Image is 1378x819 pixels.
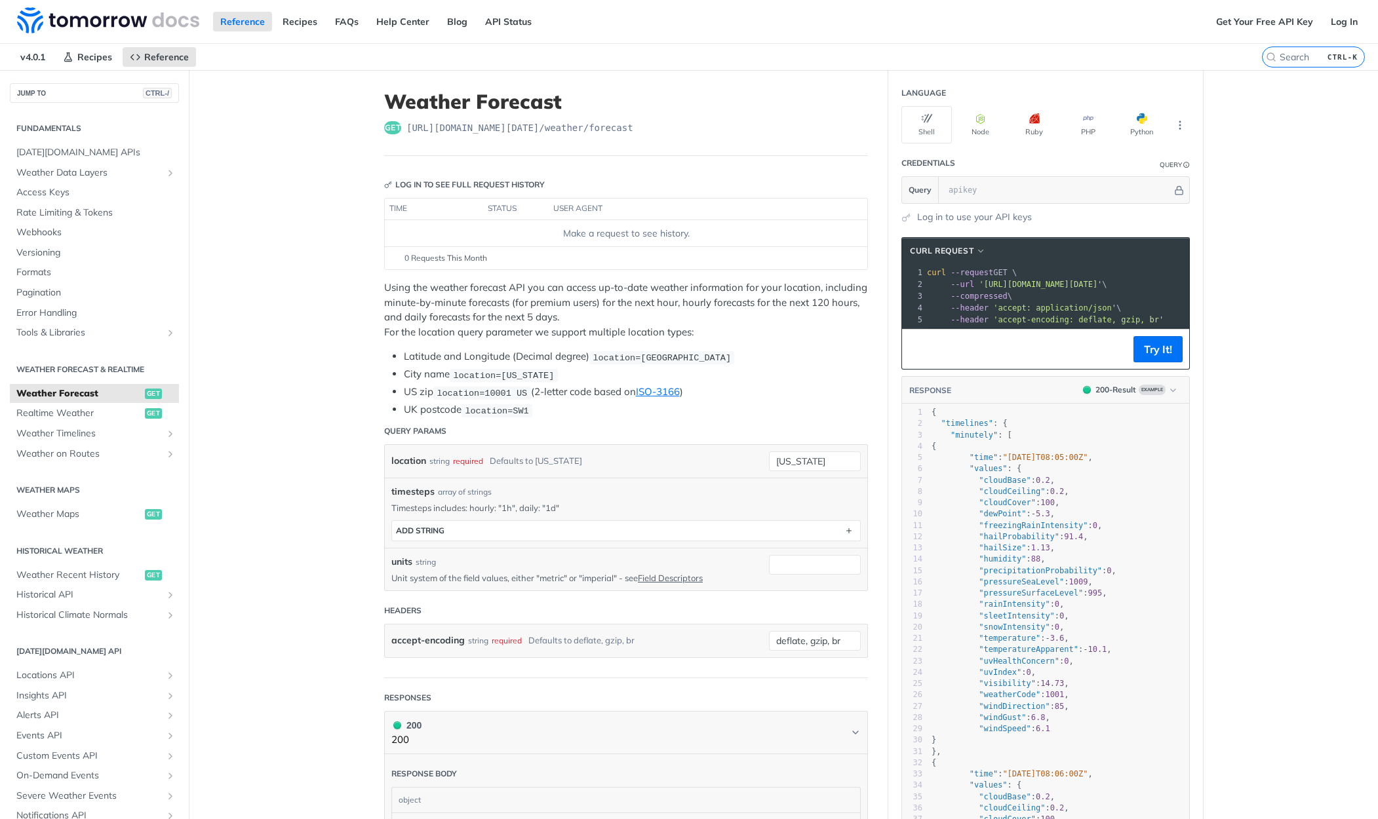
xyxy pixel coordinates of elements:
[1031,713,1046,722] span: 6.8
[636,385,680,398] a: ISO-3166
[16,609,162,622] span: Historical Climate Normals
[10,645,179,657] h2: [DATE][DOMAIN_NAME] API
[902,430,922,441] div: 3
[13,47,52,67] span: v4.0.1
[902,678,922,689] div: 25
[927,292,1012,301] span: \
[902,177,939,203] button: Query
[1002,453,1088,462] span: "[DATE]T08:05:00Z"
[384,181,392,189] svg: Key
[902,508,922,520] div: 10
[16,166,162,180] span: Weather Data Layers
[979,702,1050,711] span: "windDirection"
[56,47,119,67] a: Recipes
[1055,702,1064,711] span: 85
[10,786,179,806] a: Severe Weather EventsShow subpages for Severe Weather Events
[932,735,936,744] span: }
[970,464,1008,473] span: "values"
[16,790,162,803] span: Severe Weather Events
[979,280,1102,289] span: '[URL][DOMAIN_NAME][DATE]'
[165,751,176,761] button: Show subpages for Custom Events API
[902,746,922,757] div: 31
[902,577,922,588] div: 16
[16,569,142,582] span: Weather Recent History
[979,622,1050,632] span: "snowIntensity"
[165,610,176,620] button: Show subpages for Historical Climate Normals
[384,605,422,617] div: Headers
[932,611,1069,620] span: : ,
[10,686,179,706] a: Insights APIShow subpages for Insights API
[16,729,162,742] span: Events API
[10,444,179,464] a: Weather on RoutesShow subpages for Weather on Routes
[902,302,924,314] div: 4
[932,453,1093,462] span: : ,
[10,605,179,625] a: Historical Climate NormalsShow subpages for Historical Climate Normals
[10,766,179,786] a: On-Demand EventsShow subpages for On-Demand Events
[932,521,1102,530] span: : ,
[478,12,539,31] a: API Status
[483,199,549,219] th: status
[391,733,422,748] p: 200
[902,656,922,667] div: 23
[1040,498,1055,507] span: 100
[902,667,922,678] div: 24
[979,476,1031,485] span: "cloudBase"
[993,315,1164,324] span: 'accept-encoding: deflate, gzip, br'
[942,177,1172,203] input: apikey
[1095,384,1136,396] div: 200 - Result
[902,622,922,633] div: 20
[1088,645,1107,654] span: 10.1
[932,543,1055,552] span: : ,
[979,690,1040,699] span: "weatherCode"
[979,600,1050,609] span: "rainIntensity"
[1059,611,1064,620] span: 0
[145,389,162,399] span: get
[902,278,924,290] div: 2
[1183,162,1190,168] i: Information
[979,668,1021,677] span: "uvIndex"
[1036,724,1050,733] span: 6.1
[1170,115,1190,135] button: More Languages
[902,441,922,452] div: 4
[384,692,431,704] div: Responses
[1174,119,1186,131] svg: More ellipsis
[1050,634,1065,643] span: 3.6
[16,186,176,199] span: Access Keys
[902,452,922,463] div: 5
[404,349,868,364] li: Latitude and Longitude (Decimal degree)
[932,498,1059,507] span: : ,
[143,88,172,98] span: CTRL-/
[902,554,922,565] div: 14
[951,315,989,324] span: --header
[1209,12,1320,31] a: Get Your Free API Key
[468,631,488,650] div: string
[901,157,955,169] div: Credentials
[165,449,176,459] button: Show subpages for Weather on Routes
[404,385,868,400] li: US zip (2-letter code based on )
[979,611,1055,620] span: "sleetIntensity"
[1076,383,1183,396] button: 200200-ResultExample
[979,532,1059,541] span: "hailProbability"
[927,303,1121,313] span: \
[10,666,179,685] a: Locations APIShow subpages for Locations API
[979,521,1088,530] span: "freezingRainIntensity"
[145,408,162,419] span: get
[1045,634,1050,643] span: -
[902,407,922,418] div: 1
[850,727,861,738] svg: Chevron
[932,588,1107,598] span: : ,
[979,645,1078,654] span: "temperatureApparent"
[979,588,1083,598] span: "pressureSurfaceLevel"
[932,668,1036,677] span: : ,
[145,570,162,581] span: get
[951,292,1008,301] span: --compressed
[16,326,162,339] span: Tools & Libraries
[165,328,176,338] button: Show subpages for Tools & Libraries
[1055,600,1059,609] span: 0
[1083,386,1091,394] span: 200
[902,599,922,610] div: 18
[993,303,1116,313] span: 'accept: application/json'
[902,723,922,734] div: 29
[932,532,1088,541] span: : ,
[951,303,989,313] span: --header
